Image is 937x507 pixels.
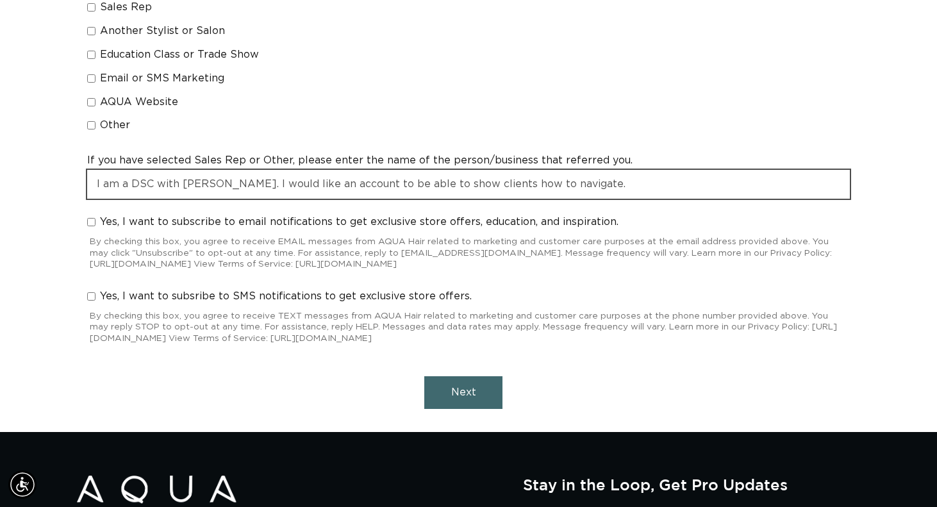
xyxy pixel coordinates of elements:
div: By checking this box, you agree to receive EMAIL messages from AQUA Hair related to marketing and... [87,231,850,273]
span: AQUA Website [100,96,178,109]
label: If you have selected Sales Rep or Other, please enter the name of the person/business that referr... [87,154,633,167]
iframe: Chat Widget [763,369,937,507]
div: By checking this box, you agree to receive TEXT messages from AQUA Hair related to marketing and ... [87,306,850,347]
h2: Stay in the Loop, Get Pro Updates [523,476,860,494]
span: Yes, I want to subscribe to email notifications to get exclusive store offers, education, and ins... [100,215,618,229]
span: Education Class or Trade Show [100,48,259,62]
button: Next [424,376,502,409]
span: Sales Rep [100,1,152,14]
span: Yes, I want to subsribe to SMS notifications to get exclusive store offers. [100,290,472,303]
span: Next [451,387,476,397]
span: Another Stylist or Salon [100,24,225,38]
span: Email or SMS Marketing [100,72,224,85]
span: Other [100,119,130,132]
div: Accessibility Menu [8,470,37,499]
